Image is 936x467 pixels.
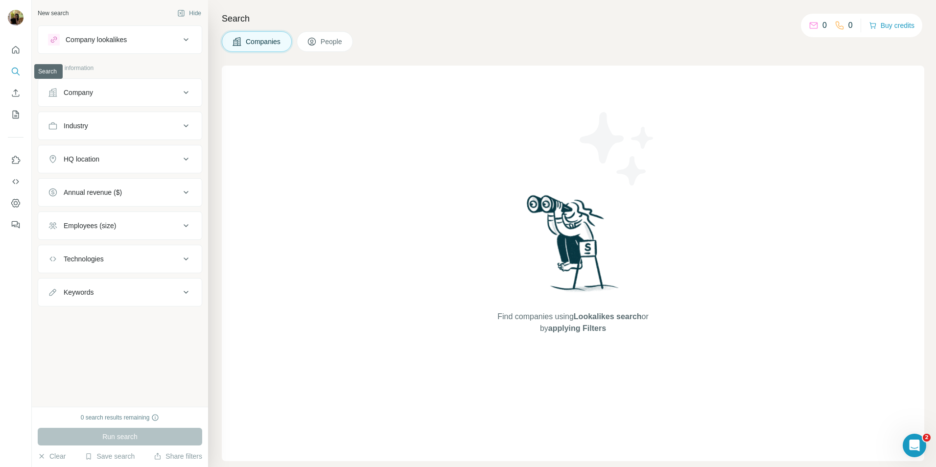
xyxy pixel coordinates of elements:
span: Lookalikes search [574,312,642,321]
span: People [321,37,343,47]
h4: Search [222,12,924,25]
button: Employees (size) [38,214,202,237]
div: Employees (size) [64,221,116,231]
button: Enrich CSV [8,84,23,102]
iframe: Intercom live chat [903,434,926,457]
span: applying Filters [548,324,606,332]
img: Surfe Illustration - Woman searching with binoculars [522,192,624,302]
button: Buy credits [869,19,914,32]
span: Companies [246,37,281,47]
button: Annual revenue ($) [38,181,202,204]
span: 2 [923,434,931,442]
p: Company information [38,64,202,72]
button: Technologies [38,247,202,271]
button: Use Surfe on LinkedIn [8,151,23,169]
button: Dashboard [8,194,23,212]
div: HQ location [64,154,99,164]
button: Search [8,63,23,80]
p: 0 [822,20,827,31]
button: Use Surfe API [8,173,23,190]
button: My lists [8,106,23,123]
div: Company [64,88,93,97]
div: Annual revenue ($) [64,187,122,197]
button: Hide [170,6,208,21]
button: Industry [38,114,202,138]
img: Avatar [8,10,23,25]
div: Technologies [64,254,104,264]
div: Industry [64,121,88,131]
button: Save search [85,451,135,461]
div: 0 search results remaining [81,413,160,422]
button: Share filters [154,451,202,461]
img: Surfe Illustration - Stars [573,105,661,193]
span: Find companies using or by [494,311,651,334]
button: Company lookalikes [38,28,202,51]
div: Keywords [64,287,94,297]
button: Feedback [8,216,23,233]
div: Company lookalikes [66,35,127,45]
button: Keywords [38,280,202,304]
p: 0 [848,20,853,31]
div: New search [38,9,69,18]
button: HQ location [38,147,202,171]
button: Company [38,81,202,104]
button: Clear [38,451,66,461]
button: Quick start [8,41,23,59]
